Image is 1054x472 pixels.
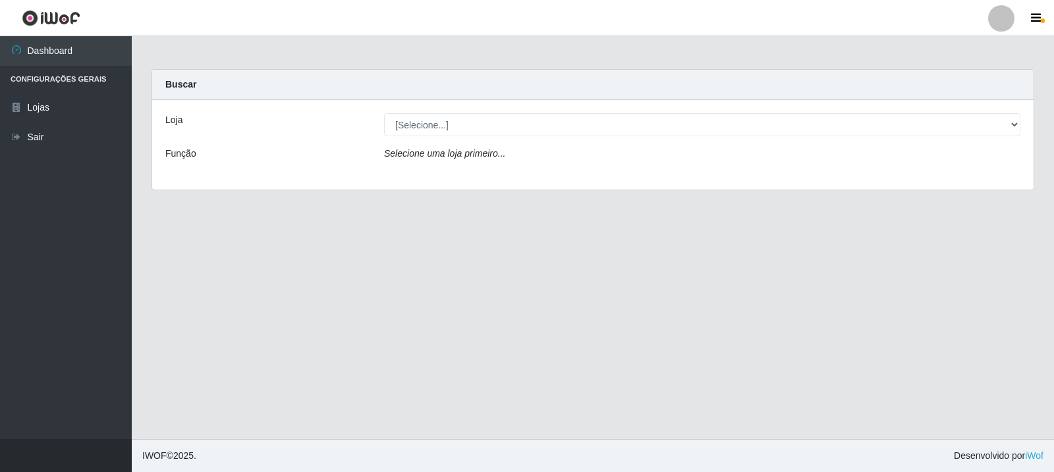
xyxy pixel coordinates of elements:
[22,10,80,26] img: CoreUI Logo
[954,449,1043,463] span: Desenvolvido por
[142,449,196,463] span: © 2025 .
[1025,450,1043,461] a: iWof
[165,79,196,90] strong: Buscar
[165,147,196,161] label: Função
[142,450,167,461] span: IWOF
[165,113,182,127] label: Loja
[384,148,505,159] i: Selecione uma loja primeiro...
